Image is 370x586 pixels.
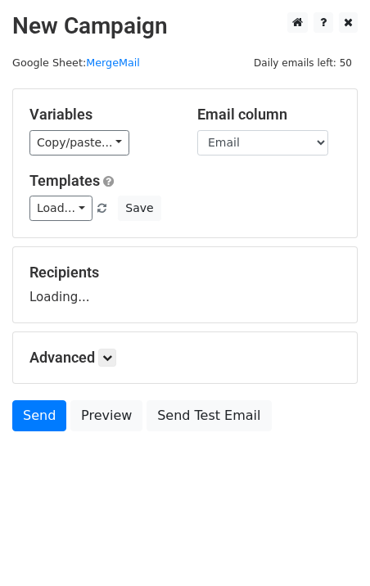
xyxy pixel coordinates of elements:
[29,264,341,282] h5: Recipients
[29,172,100,189] a: Templates
[70,400,142,431] a: Preview
[29,196,92,221] a: Load...
[248,56,358,69] a: Daily emails left: 50
[288,507,370,586] iframe: Chat Widget
[29,130,129,156] a: Copy/paste...
[147,400,271,431] a: Send Test Email
[118,196,160,221] button: Save
[29,264,341,306] div: Loading...
[248,54,358,72] span: Daily emails left: 50
[197,106,341,124] h5: Email column
[12,400,66,431] a: Send
[29,106,173,124] h5: Variables
[29,349,341,367] h5: Advanced
[12,12,358,40] h2: New Campaign
[86,56,140,69] a: MergeMail
[12,56,140,69] small: Google Sheet:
